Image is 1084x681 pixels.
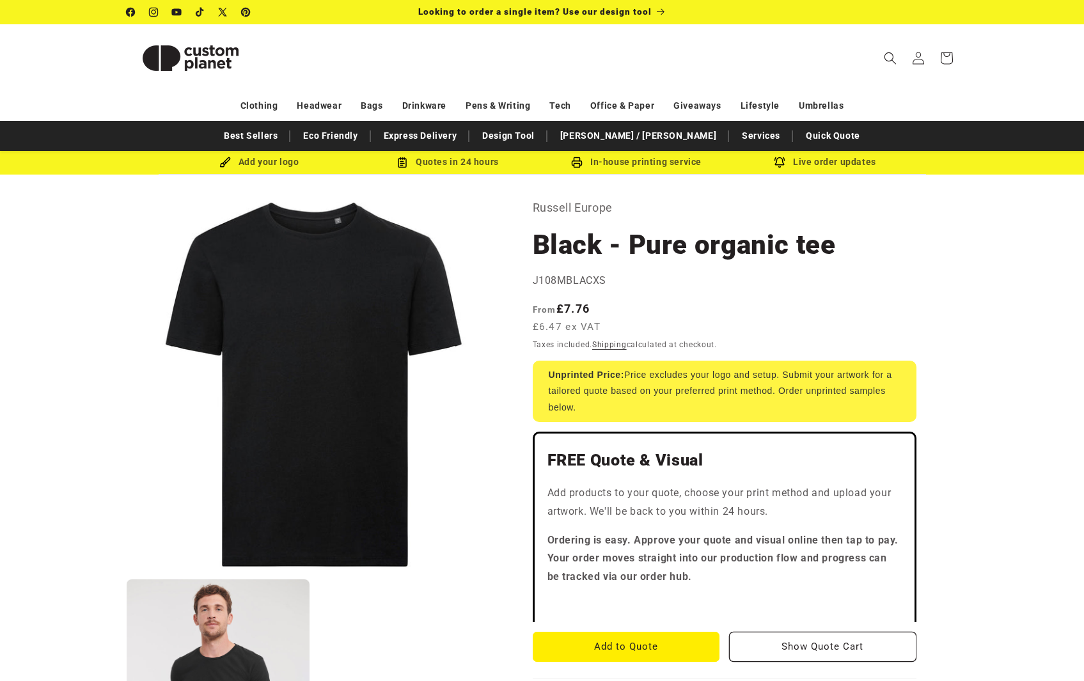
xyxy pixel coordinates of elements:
a: Drinkware [402,95,446,117]
a: Quick Quote [799,125,867,147]
a: [PERSON_NAME] / [PERSON_NAME] [554,125,723,147]
a: Eco Friendly [297,125,364,147]
img: Brush Icon [219,157,231,168]
a: Headwear [297,95,342,117]
div: Add your logo [165,154,354,170]
button: Add to Quote [533,632,720,662]
span: J108MBLACXS [533,274,607,286]
img: Custom Planet [127,29,255,87]
span: Looking to order a single item? Use our design tool [418,6,652,17]
span: £6.47 ex VAT [533,320,601,334]
a: Custom Planet [122,24,259,91]
img: In-house printing [571,157,583,168]
div: Taxes included. calculated at checkout. [533,338,916,351]
a: Tech [549,95,570,117]
a: Services [735,125,787,147]
p: Russell Europe [533,198,916,218]
a: Bags [361,95,382,117]
a: Clothing [240,95,278,117]
strong: £7.76 [533,302,590,315]
a: Office & Paper [590,95,654,117]
div: Live order updates [731,154,920,170]
a: Shipping [592,340,627,349]
a: Design Tool [476,125,541,147]
iframe: Customer reviews powered by Trustpilot [547,597,902,609]
h1: Black - Pure organic tee [533,228,916,262]
div: In-house printing service [542,154,731,170]
strong: Ordering is easy. Approve your quote and visual online then tap to pay. Your order moves straight... [547,534,899,583]
button: Show Quote Cart [729,632,916,662]
a: Best Sellers [217,125,284,147]
img: Order Updates Icon [397,157,408,168]
div: Price excludes your logo and setup. Submit your artwork for a tailored quote based on your prefer... [533,361,916,422]
span: From [533,304,556,315]
img: Order updates [774,157,785,168]
a: Lifestyle [741,95,780,117]
summary: Search [876,44,904,72]
a: Express Delivery [377,125,464,147]
h2: FREE Quote & Visual [547,450,902,471]
div: Quotes in 24 hours [354,154,542,170]
strong: Unprinted Price: [549,370,625,380]
a: Umbrellas [799,95,844,117]
a: Pens & Writing [466,95,530,117]
p: Add products to your quote, choose your print method and upload your artwork. We'll be back to yo... [547,484,902,521]
a: Giveaways [673,95,721,117]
